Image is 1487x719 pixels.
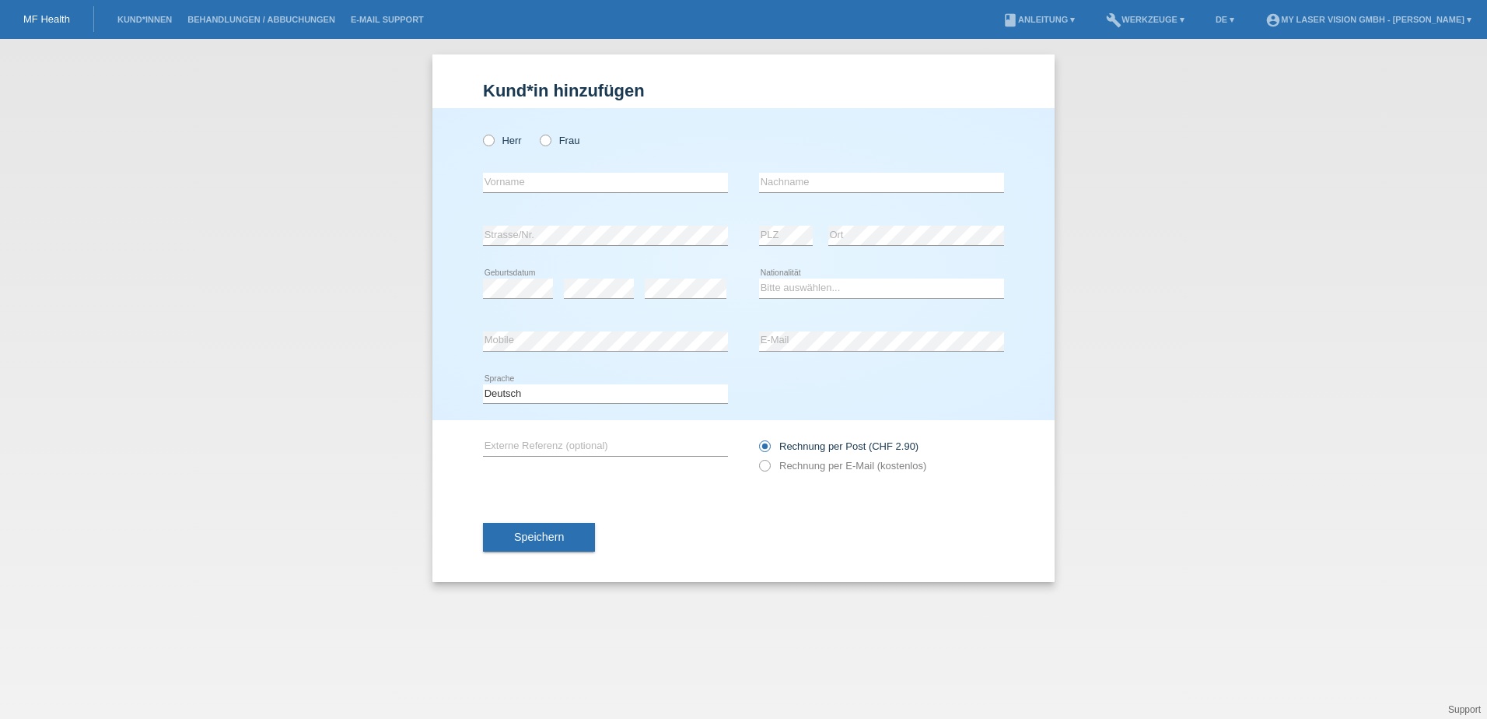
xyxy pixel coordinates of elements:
input: Herr [483,135,493,145]
a: Support [1448,704,1481,715]
a: Kund*innen [110,15,180,24]
a: DE ▾ [1208,15,1242,24]
a: E-Mail Support [343,15,432,24]
i: build [1106,12,1121,28]
label: Frau [540,135,579,146]
input: Frau [540,135,550,145]
span: Speichern [514,531,564,543]
label: Rechnung per Post (CHF 2.90) [759,440,918,452]
a: bookAnleitung ▾ [995,15,1083,24]
i: book [1002,12,1018,28]
input: Rechnung per Post (CHF 2.90) [759,440,769,460]
input: Rechnung per E-Mail (kostenlos) [759,460,769,479]
a: MF Health [23,13,70,25]
button: Speichern [483,523,595,552]
label: Herr [483,135,522,146]
a: Behandlungen / Abbuchungen [180,15,343,24]
a: account_circleMy Laser Vision GmbH - [PERSON_NAME] ▾ [1258,15,1479,24]
a: buildWerkzeuge ▾ [1098,15,1192,24]
label: Rechnung per E-Mail (kostenlos) [759,460,926,472]
h1: Kund*in hinzufügen [483,81,1004,100]
i: account_circle [1265,12,1281,28]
